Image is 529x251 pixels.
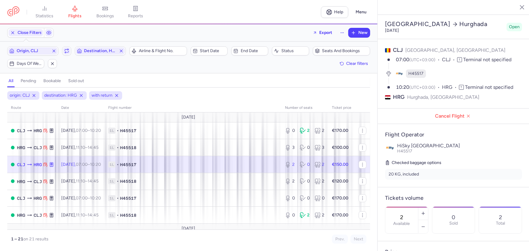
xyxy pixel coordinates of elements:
a: CitizenPlane red outlined logo [7,6,19,18]
p: 2 [499,214,502,220]
time: 07:00 [76,196,88,201]
span: Status [281,49,307,53]
time: 07:00 [76,162,88,167]
span: Hurghada, Hurghada, Egypt [34,195,42,202]
strong: €170.00 [332,213,348,218]
time: 10:20 [396,84,409,90]
span: Open [509,24,520,30]
span: • [117,162,119,168]
a: Help [321,6,348,18]
div: 0 [300,145,310,151]
li: 20 KG, included [385,169,522,180]
a: bookings [90,5,120,19]
span: OPEN [11,213,15,217]
div: 0 [300,195,310,201]
img: HiSky Romania logo [385,143,395,153]
span: – [76,179,99,184]
span: CLJ [34,178,42,185]
div: 2 [315,162,325,168]
span: Hurghada, Hurghada, Egypt [17,212,25,219]
time: 14:45 [88,145,99,150]
span: Hurghada, Hurghada, Egypt [34,161,42,168]
button: Airline & Flight No. [129,46,187,55]
span: • [117,178,119,184]
th: Flight number [105,103,281,112]
time: 07:00 [396,57,409,62]
button: Prev. [332,235,348,244]
span: Cluj Napoca International Airport, Cluj-Napoca, Romania [17,127,25,134]
time: 10:20 [90,128,101,133]
div: 0 [300,162,310,168]
span: – [76,196,101,201]
span: H45517 [120,128,136,134]
button: Seats and bookings [313,46,370,55]
button: End date [231,46,268,55]
span: CLJ [442,56,457,63]
h2: [GEOGRAPHIC_DATA] Hurghada [385,20,504,28]
p: Total [496,221,505,226]
span: H45518 [120,178,136,184]
span: reports [128,13,143,19]
div: 2 [285,178,295,184]
span: [DATE], [61,145,99,150]
span: Seats and bookings [322,49,368,53]
span: [DATE], [61,213,99,218]
span: Terminal not specified [463,57,511,62]
button: Status [272,46,309,55]
span: Origin, CLJ [17,49,49,53]
h4: bookable [43,78,61,84]
div: 2 [300,212,310,218]
span: on 21 results [23,236,49,242]
span: Cluj Napoca International Airport, Cluj-Napoca, Romania [17,195,25,202]
label: Available [393,221,410,226]
span: • [117,212,119,218]
span: [DATE], [61,162,101,167]
div: 0 [285,195,295,201]
div: 0 [285,212,295,218]
h4: pending [21,78,36,84]
a: flights [60,5,90,19]
button: Clear filters [338,59,370,68]
button: Days of week [7,59,44,68]
span: HRG [393,93,405,101]
span: 1L [108,195,116,201]
span: Cluj Napoca International Airport, Cluj-Napoca, Romania [34,144,42,151]
strong: 1 – 21 [11,236,23,242]
div: 2 [315,128,325,134]
span: with return [92,92,112,99]
p: HiSky [GEOGRAPHIC_DATA] [397,143,522,149]
span: [GEOGRAPHIC_DATA], [GEOGRAPHIC_DATA] [405,47,505,53]
span: OPEN [11,163,15,166]
span: Start date [200,49,226,53]
th: number of seats [281,103,328,112]
span: – [76,128,101,133]
div: 0 [315,195,325,201]
span: OPEN [11,146,15,149]
span: End date [241,49,266,53]
button: Close Filters [8,28,44,37]
span: Export [319,30,332,35]
span: Hurghada, Hurghada, Egypt [34,127,42,134]
span: H45517 [120,162,136,168]
p: 0 [452,214,455,220]
span: Cancel Flight [383,113,524,119]
time: 11:10 [76,145,85,150]
span: [DATE], [61,179,99,184]
span: – [76,145,99,150]
div: 2 [315,212,325,218]
button: Destination, HRG [75,46,126,55]
span: [DATE] [182,115,196,120]
span: HRG [442,84,459,91]
button: New [349,28,370,37]
span: Cluj Napoca International Airport, Cluj-Napoca, Romania [17,161,25,168]
span: Hurghada, [GEOGRAPHIC_DATA] [407,93,479,101]
h4: Tickets volume [385,195,522,202]
h4: sold out [68,78,84,84]
time: 14:45 [88,179,99,184]
span: Clear filters [346,61,368,66]
div: 0 [300,178,310,184]
time: 14:45 [88,213,99,218]
th: route [7,103,58,112]
strong: €120.00 [332,179,348,184]
figure: H4 airline logo [395,69,403,78]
